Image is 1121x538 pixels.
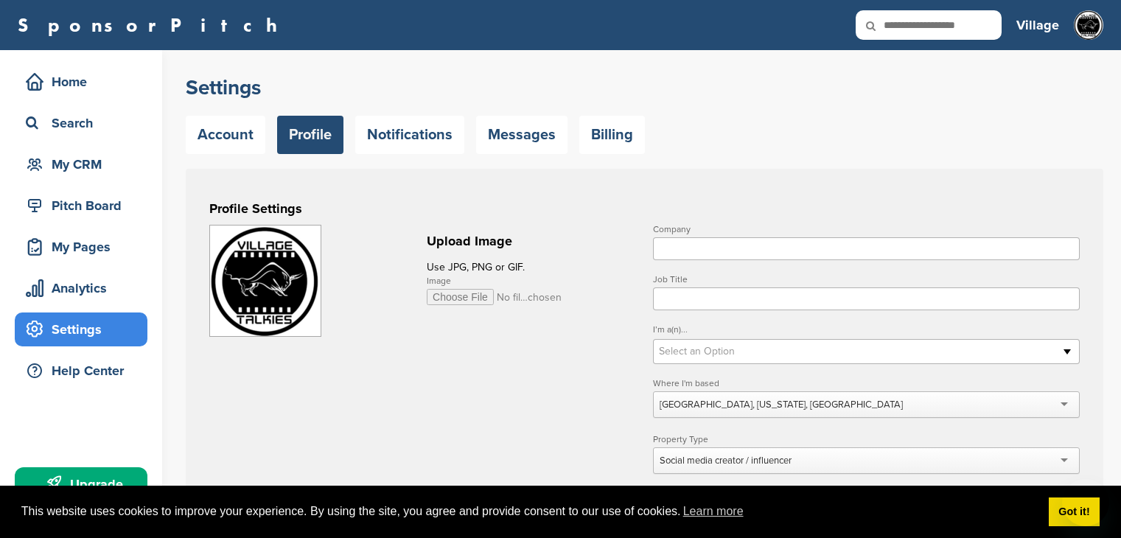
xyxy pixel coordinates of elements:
[15,189,147,223] a: Pitch Board
[15,271,147,305] a: Analytics
[277,116,343,154] a: Profile
[427,276,636,285] label: Image
[1074,10,1103,40] img: Webp.net resizeimage (6)
[15,106,147,140] a: Search
[653,379,1080,388] label: Where I'm based
[653,225,1080,234] label: Company
[186,116,265,154] a: Account
[210,226,321,336] img: Webp.net resizeimage (6)
[21,500,1037,523] span: This website uses cookies to improve your experience. By using the site, you agree and provide co...
[15,354,147,388] a: Help Center
[15,147,147,181] a: My CRM
[22,192,147,219] div: Pitch Board
[22,151,147,178] div: My CRM
[22,275,147,301] div: Analytics
[681,500,746,523] a: learn more about cookies
[1016,15,1059,35] h3: Village
[186,74,1103,101] h2: Settings
[1062,479,1109,526] iframe: Button to launch messaging window
[22,110,147,136] div: Search
[22,471,147,497] div: Upgrade
[18,15,287,35] a: SponsorPitch
[653,435,1080,444] label: Property Type
[15,312,147,346] a: Settings
[660,398,903,411] div: [GEOGRAPHIC_DATA], [US_STATE], [GEOGRAPHIC_DATA]
[653,325,1080,334] label: I’m a(n)...
[1049,497,1100,527] a: dismiss cookie message
[22,357,147,384] div: Help Center
[476,116,568,154] a: Messages
[22,316,147,343] div: Settings
[653,275,1080,284] label: Job Title
[15,230,147,264] a: My Pages
[15,65,147,99] a: Home
[579,116,645,154] a: Billing
[15,467,147,501] a: Upgrade
[209,198,1080,219] h3: Profile Settings
[660,454,792,467] div: Social media creator / influencer
[659,343,1055,360] span: Select an Option
[427,231,636,251] h2: Upload Image
[355,116,464,154] a: Notifications
[1016,9,1059,41] a: Village
[22,69,147,95] div: Home
[22,234,147,260] div: My Pages
[427,258,636,276] p: Use JPG, PNG or GIF.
